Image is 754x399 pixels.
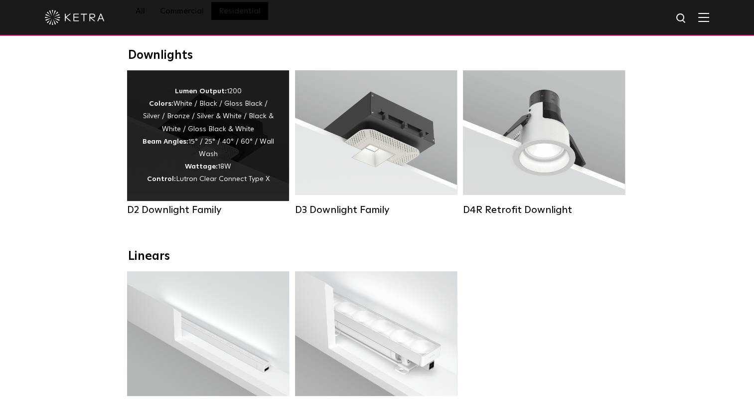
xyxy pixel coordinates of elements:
strong: Wattage: [185,163,218,170]
a: D4R Retrofit Downlight Lumen Output:800Colors:White / BlackBeam Angles:15° / 25° / 40° / 60°Watta... [463,70,625,216]
a: D2 Downlight Family Lumen Output:1200Colors:White / Black / Gloss Black / Silver / Bronze / Silve... [127,70,289,216]
strong: Beam Angles: [143,138,188,145]
img: Hamburger%20Nav.svg [698,12,709,22]
div: 1200 White / Black / Gloss Black / Silver / Bronze / Silver & White / Black & White / Gloss Black... [142,85,274,186]
div: D2 Downlight Family [127,204,289,216]
strong: Colors: [149,100,173,107]
div: D4R Retrofit Downlight [463,204,625,216]
div: Linears [128,249,626,264]
div: Downlights [128,48,626,63]
img: search icon [675,12,688,25]
strong: Lumen Output: [175,88,227,95]
strong: Control: [147,176,176,183]
img: ketra-logo-2019-white [45,10,105,25]
span: Lutron Clear Connect Type X [176,176,270,183]
a: D3 Downlight Family Lumen Output:700 / 900 / 1100Colors:White / Black / Silver / Bronze / Paintab... [295,70,457,216]
div: D3 Downlight Family [295,204,457,216]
